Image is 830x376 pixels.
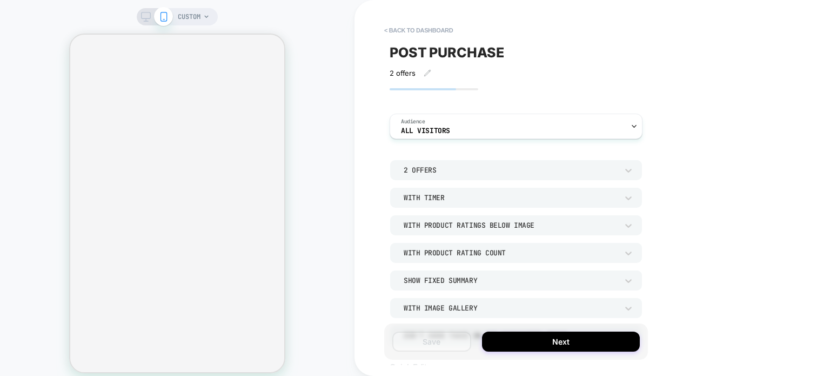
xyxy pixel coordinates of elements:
span: Audience [401,118,425,126]
span: POST PURCHASE [390,44,504,61]
button: Next [482,332,640,352]
span: All Visitors [401,127,450,135]
button: Save [392,332,471,352]
div: Show Fixed Summary [404,276,618,285]
div: With Product Rating Count [404,248,618,258]
div: With Timer [404,193,618,202]
div: With Image Gallery [404,304,618,313]
span: CUSTOM [178,8,200,25]
div: 2 Offers [404,166,618,175]
span: 2 offers [390,69,416,77]
button: < back to dashboard [379,22,458,39]
div: With Product Ratings Below Image [404,221,618,230]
